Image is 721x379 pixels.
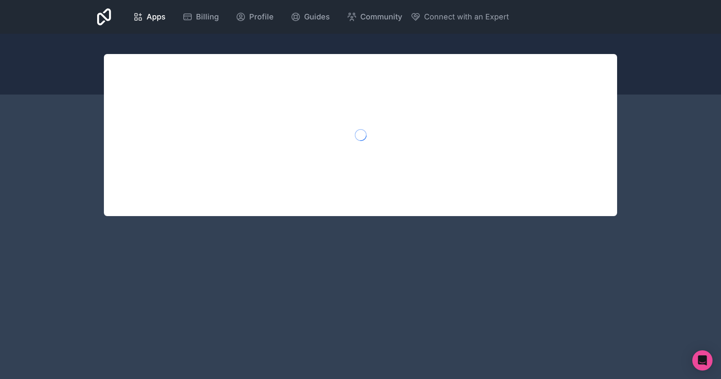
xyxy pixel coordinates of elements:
[304,11,330,23] span: Guides
[147,11,166,23] span: Apps
[176,8,226,26] a: Billing
[284,8,337,26] a: Guides
[411,11,509,23] button: Connect with an Expert
[196,11,219,23] span: Billing
[692,350,713,371] div: Open Intercom Messenger
[229,8,280,26] a: Profile
[340,8,409,26] a: Community
[360,11,402,23] span: Community
[249,11,274,23] span: Profile
[126,8,172,26] a: Apps
[424,11,509,23] span: Connect with an Expert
